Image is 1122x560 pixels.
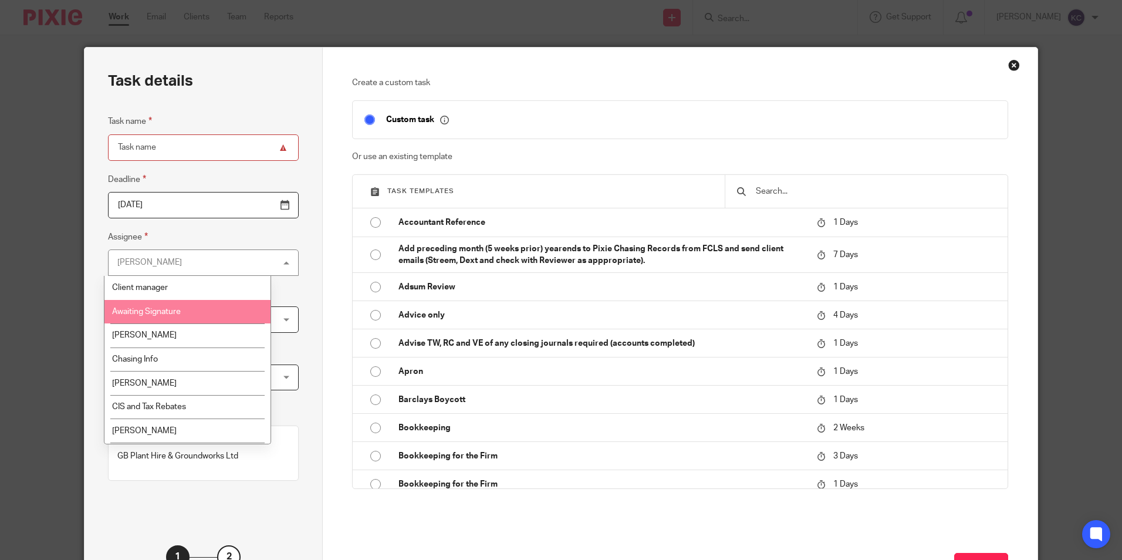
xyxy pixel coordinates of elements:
span: CIS and Tax Rebates [112,403,186,411]
span: 4 Days [833,311,858,319]
p: Barclays Boycott [398,394,805,406]
p: GB Plant Hire & Groundworks Ltd [117,450,289,462]
span: [PERSON_NAME] [112,379,177,387]
input: Task name [108,134,299,161]
input: Pick a date [108,192,299,218]
span: Client manager [112,284,168,292]
p: Bookkeeping for the Firm [398,450,805,462]
p: Accountant Reference [398,217,805,228]
span: 2 Weeks [833,424,864,432]
label: Task name [108,114,152,128]
span: [PERSON_NAME] [112,427,177,435]
span: 1 Days [833,339,858,348]
p: Custom task [386,114,449,125]
p: Advice only [398,309,805,321]
p: Bookkeeping [398,422,805,434]
p: Bookkeeping for the Firm [398,478,805,490]
p: Adsum Review [398,281,805,293]
p: Add preceding month (5 weeks prior) yearends to Pixie Chasing Records from FCLS and send client e... [398,243,805,267]
span: 1 Days [833,396,858,404]
span: [PERSON_NAME] [112,331,177,339]
div: Close this dialog window [1008,59,1020,71]
span: 3 Days [833,452,858,460]
span: Chasing Info [112,355,158,363]
div: [PERSON_NAME] [117,258,182,266]
label: Assignee [108,230,148,244]
input: Search... [755,185,996,198]
h2: Task details [108,71,193,91]
label: Deadline [108,173,146,186]
span: 1 Days [833,283,858,291]
span: Awaiting Signature [112,308,181,316]
span: Task templates [387,188,454,194]
span: 1 Days [833,367,858,376]
p: Advise TW, RC and VE of any closing journals required (accounts completed) [398,338,805,349]
p: Apron [398,366,805,377]
p: Or use an existing template [352,151,1008,163]
span: 1 Days [833,218,858,227]
p: Create a custom task [352,77,1008,89]
span: 7 Days [833,251,858,259]
span: 1 Days [833,480,858,488]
